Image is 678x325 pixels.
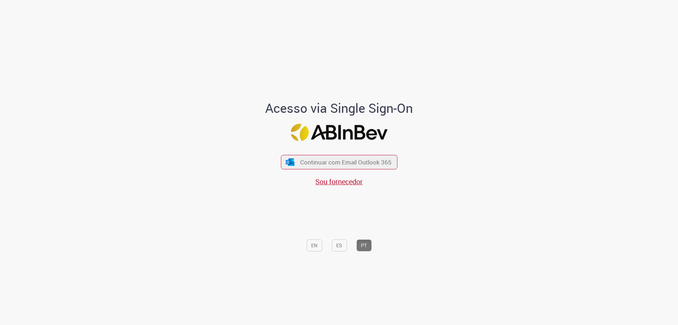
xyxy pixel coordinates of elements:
img: ícone Azure/Microsoft 360 [285,158,295,166]
a: Sou fornecedor [315,177,363,186]
button: PT [356,239,371,251]
button: ícone Azure/Microsoft 360 Continuar com Email Outlook 365 [281,155,397,169]
button: ES [332,239,347,251]
img: Logo ABInBev [291,124,387,141]
span: Continuar com Email Outlook 365 [300,158,392,166]
h1: Acesso via Single Sign-On [241,101,437,115]
button: EN [307,239,322,251]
